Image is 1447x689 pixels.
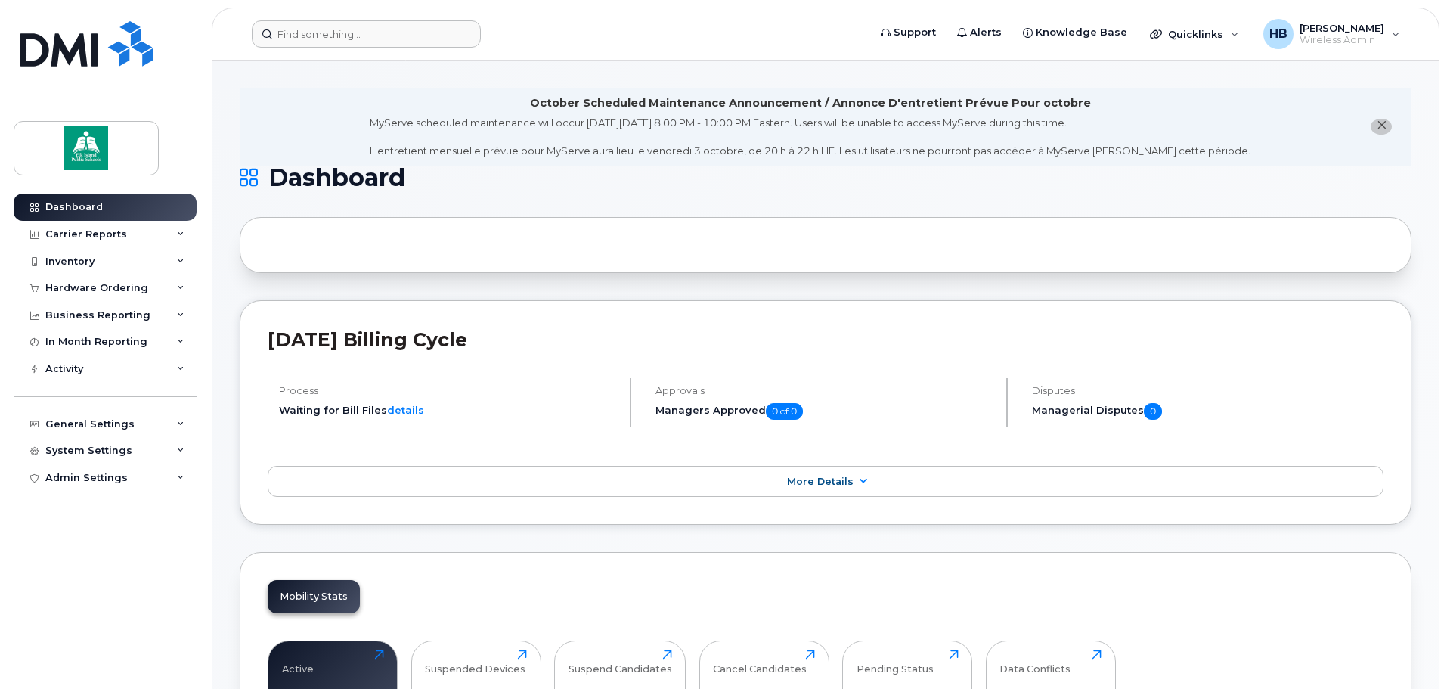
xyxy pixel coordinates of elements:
[999,650,1071,675] div: Data Conflicts
[1032,385,1383,396] h4: Disputes
[569,650,672,675] div: Suspend Candidates
[713,650,807,675] div: Cancel Candidates
[279,403,617,417] li: Waiting for Bill Files
[370,116,1250,158] div: MyServe scheduled maintenance will occur [DATE][DATE] 8:00 PM - 10:00 PM Eastern. Users will be u...
[268,328,1383,351] h2: [DATE] Billing Cycle
[787,476,854,487] span: More Details
[425,650,525,675] div: Suspended Devices
[766,403,803,420] span: 0 of 0
[530,95,1091,111] div: October Scheduled Maintenance Announcement / Annonce D'entretient Prévue Pour octobre
[1032,403,1383,420] h5: Managerial Disputes
[1144,403,1162,420] span: 0
[387,404,424,416] a: details
[279,385,617,396] h4: Process
[655,403,993,420] h5: Managers Approved
[268,166,405,189] span: Dashboard
[655,385,993,396] h4: Approvals
[282,650,314,675] div: Active
[1371,119,1392,135] button: close notification
[857,650,934,675] div: Pending Status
